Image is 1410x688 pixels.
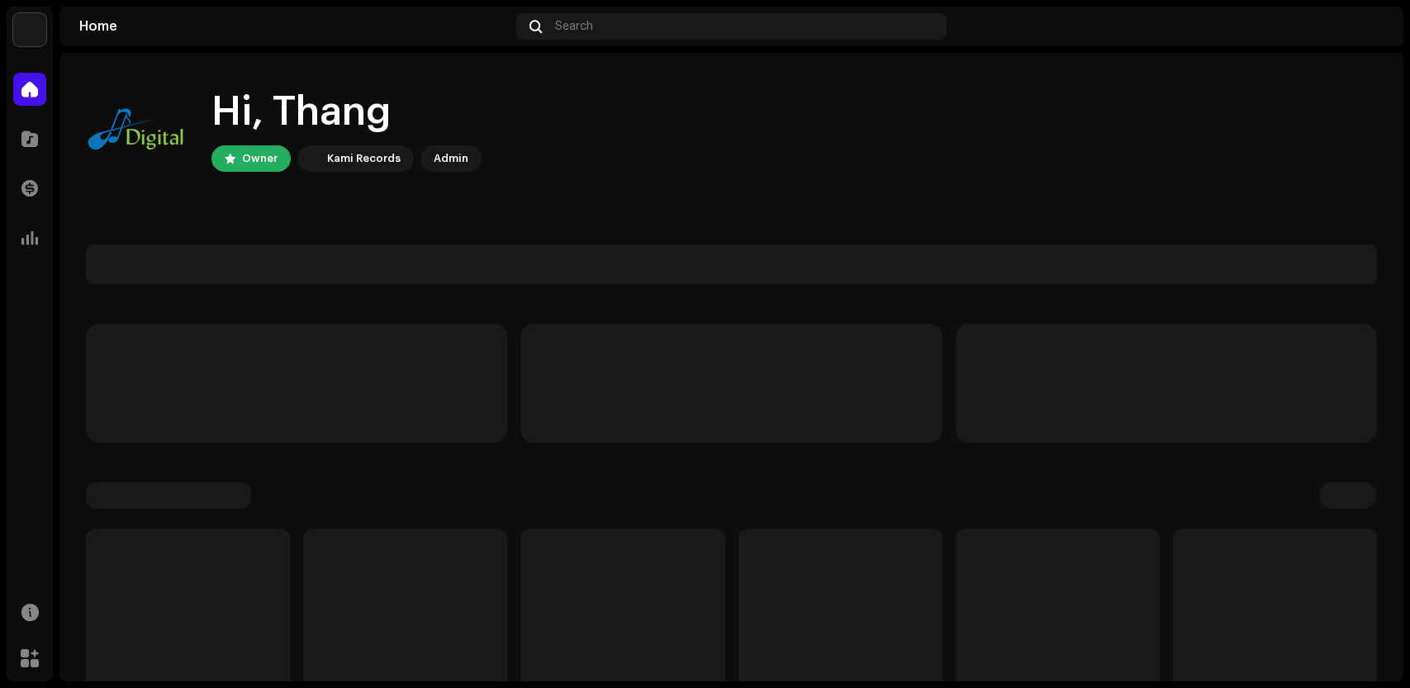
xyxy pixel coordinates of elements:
div: Owner [242,149,278,168]
span: Search [555,20,593,33]
img: 33004b37-325d-4a8b-b51f-c12e9b964943 [13,13,46,46]
img: 41084ed8-1a50-43c7-9a14-115e2647b274 [86,79,185,178]
div: Admin [434,149,468,168]
img: 41084ed8-1a50-43c7-9a14-115e2647b274 [1357,13,1384,40]
img: 33004b37-325d-4a8b-b51f-c12e9b964943 [301,149,320,168]
div: Hi, Thang [211,86,482,139]
div: Home [79,20,510,33]
div: Kami Records [327,149,401,168]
